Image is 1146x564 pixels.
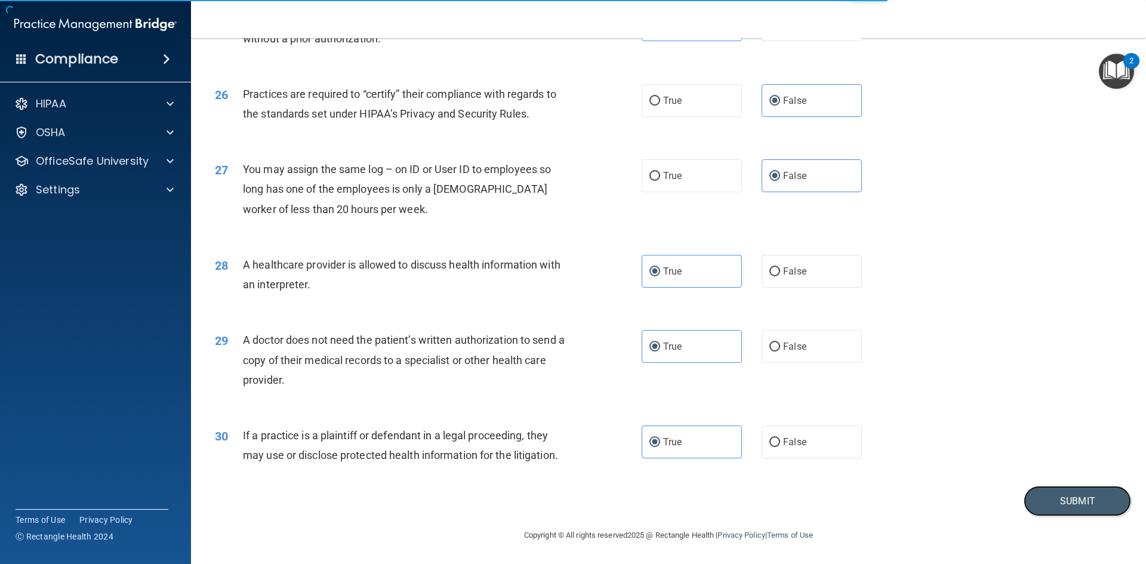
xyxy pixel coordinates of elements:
input: True [649,97,660,106]
span: A doctor does not need the patient’s written authorization to send a copy of their medical record... [243,334,565,386]
span: False [783,436,806,448]
span: 29 [215,334,228,348]
span: 26 [215,88,228,102]
a: HIPAA [14,97,174,111]
input: False [769,343,780,352]
span: Appointment reminders are allowed under the HIPAA Privacy Rule without a prior authorization. [243,12,558,44]
span: False [783,266,806,277]
span: True [663,170,682,181]
span: You may assign the same log – on ID or User ID to employees so long has one of the employees is o... [243,163,551,215]
span: True [663,95,682,106]
span: False [783,95,806,106]
input: True [649,438,660,447]
input: True [649,172,660,181]
a: Privacy Policy [717,531,765,540]
span: False [783,170,806,181]
iframe: Drift Widget Chat Controller [1086,482,1132,527]
span: Ⓒ Rectangle Health 2024 [16,531,113,543]
p: HIPAA [36,97,66,111]
span: 28 [215,258,228,273]
a: Settings [14,183,174,197]
p: OfficeSafe University [36,154,149,168]
a: OSHA [14,125,174,140]
div: Copyright © All rights reserved 2025 @ Rectangle Health | | [451,516,886,554]
button: Submit [1024,486,1131,516]
div: 2 [1129,61,1133,76]
button: Open Resource Center, 2 new notifications [1099,54,1134,89]
span: True [663,266,682,277]
p: OSHA [36,125,66,140]
input: True [649,343,660,352]
span: If a practice is a plaintiff or defendant in a legal proceeding, they may use or disclose protect... [243,429,558,461]
span: Practices are required to “certify” their compliance with regards to the standards set under HIPA... [243,88,556,120]
a: Terms of Use [16,514,65,526]
input: True [649,267,660,276]
input: False [769,438,780,447]
img: PMB logo [14,13,177,36]
span: A healthcare provider is allowed to discuss health information with an interpreter. [243,258,560,291]
input: False [769,267,780,276]
input: False [769,97,780,106]
h4: Compliance [35,51,118,67]
span: 30 [215,429,228,443]
a: Terms of Use [767,531,813,540]
span: True [663,341,682,352]
a: OfficeSafe University [14,154,174,168]
input: False [769,172,780,181]
span: False [783,341,806,352]
a: Privacy Policy [79,514,133,526]
span: True [663,436,682,448]
span: 27 [215,163,228,177]
p: Settings [36,183,80,197]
